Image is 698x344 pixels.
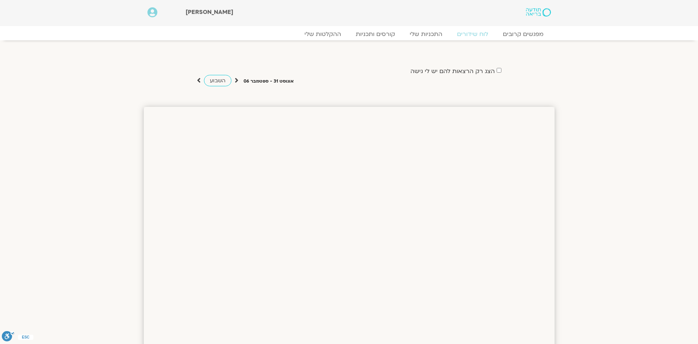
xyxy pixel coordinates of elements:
[450,30,496,38] a: לוח שידורים
[348,30,402,38] a: קורסים ותכניות
[204,75,231,86] a: השבוע
[186,8,233,16] span: [PERSON_NAME]
[402,30,450,38] a: התכניות שלי
[244,77,294,85] p: אוגוסט 31 - ספטמבר 06
[210,77,226,84] span: השבוע
[297,30,348,38] a: ההקלטות שלי
[147,30,551,38] nav: Menu
[496,30,551,38] a: מפגשים קרובים
[410,68,495,75] label: הצג רק הרצאות להם יש לי גישה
